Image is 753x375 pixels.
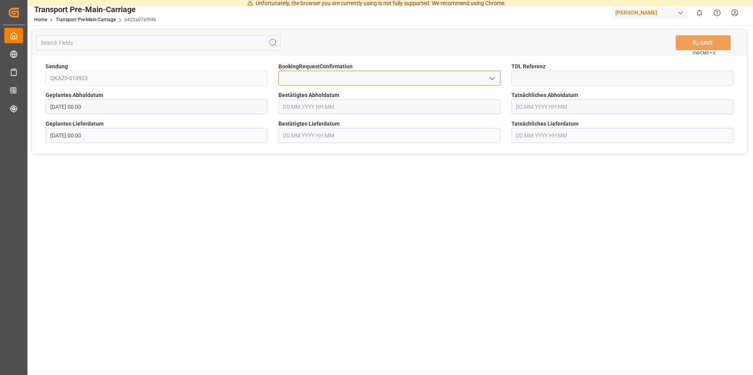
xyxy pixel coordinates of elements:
[278,62,353,71] span: BookingRequestConfirmation
[511,128,733,143] input: DD.MM.YYYY HH:MM
[693,50,715,56] span: Ctrl/CMD + S
[278,120,340,128] span: Bestätigtes Lieferdatum
[612,5,691,20] button: [PERSON_NAME]
[278,91,339,99] span: Bestätigtes Abholdatum
[511,91,578,99] span: Tatsächliches Abholdatum
[612,7,688,18] div: [PERSON_NAME]
[45,120,104,128] span: Geplantes Lieferdatum
[45,91,103,99] span: Geplantes Abholdatum
[34,4,156,15] div: Transport Pre-Main-Carriage
[45,62,68,71] span: Sendung
[676,35,731,50] button: SAVE
[708,4,726,22] button: Help Center
[511,120,578,128] span: Tatsächliches Lieferdatum
[511,99,733,114] input: DD.MM.YYYY HH:MM
[486,72,497,84] button: open menu
[511,62,546,71] span: TDL Referenz
[45,99,267,114] input: DD.MM.YYYY HH:MM
[691,4,708,22] button: show 0 new notifications
[34,17,47,22] a: Home
[278,99,500,114] input: DD.MM.YYYY HH:MM
[36,35,280,50] input: Search Fields
[45,128,267,143] input: DD.MM.YYYY HH:MM
[56,17,116,22] a: Transport Pre-Main-Carriage
[278,128,500,143] input: DD.MM.YYYY HH:MM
